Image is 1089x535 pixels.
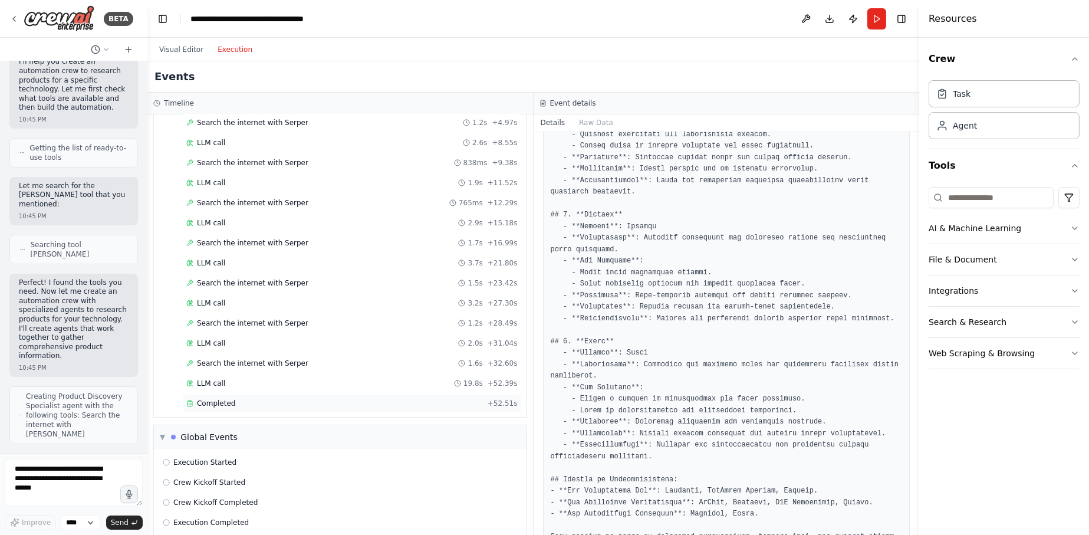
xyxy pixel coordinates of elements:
[86,42,114,57] button: Switch to previous chat
[929,307,1080,337] button: Search & Research
[929,213,1080,244] button: AI & Machine Learning
[492,138,517,147] span: + 8.55s
[929,338,1080,369] button: Web Scraping & Browsing
[104,12,133,26] div: BETA
[197,118,308,127] span: Search the internet with Serper
[197,278,308,288] span: Search the internet with Serper
[154,68,195,85] h2: Events
[953,88,970,100] div: Task
[488,298,518,308] span: + 27.30s
[19,115,129,124] div: 10:45 PM
[488,399,518,408] span: + 52.51s
[197,158,308,168] span: Search the internet with Serper
[19,363,129,372] div: 10:45 PM
[160,432,165,442] span: ▼
[534,114,573,131] button: Details
[550,99,596,108] h3: Event details
[488,258,518,268] span: + 21.80s
[468,238,482,248] span: 1.7s
[929,244,1080,275] button: File & Document
[19,57,129,113] p: I'll help you create an automation crew to research products for a specific technology. Let me fi...
[5,515,56,530] button: Improve
[468,298,482,308] span: 3.2s
[111,518,129,527] span: Send
[29,143,128,162] span: Getting the list of ready-to-use tools
[488,319,518,328] span: + 28.49s
[463,158,488,168] span: 838ms
[468,258,482,268] span: 3.7s
[24,5,94,32] img: Logo
[488,379,518,388] span: + 52.39s
[468,278,482,288] span: 1.5s
[190,13,323,25] nav: breadcrumb
[197,379,225,388] span: LLM call
[893,11,910,27] button: Hide right sidebar
[929,12,977,26] h4: Resources
[197,258,225,268] span: LLM call
[180,431,238,443] div: Global Events
[468,178,482,188] span: 1.9s
[197,298,225,308] span: LLM call
[572,114,620,131] button: Raw Data
[30,240,128,259] span: Searching tool [PERSON_NAME]
[492,158,517,168] span: + 9.38s
[929,76,1080,149] div: Crew
[22,518,51,527] span: Improve
[197,218,225,228] span: LLM call
[468,319,482,328] span: 1.2s
[488,278,518,288] span: + 23.42s
[197,359,308,368] span: Search the internet with Serper
[468,218,482,228] span: 2.9s
[119,42,138,57] button: Start a new chat
[488,198,518,208] span: + 12.29s
[488,218,518,228] span: + 15.18s
[197,238,308,248] span: Search the internet with Serper
[459,198,483,208] span: 765ms
[152,42,210,57] button: Visual Editor
[197,198,308,208] span: Search the internet with Serper
[106,516,143,530] button: Send
[154,11,171,27] button: Hide left sidebar
[197,138,225,147] span: LLM call
[488,178,518,188] span: + 11.52s
[173,458,236,467] span: Execution Started
[488,238,518,248] span: + 16.99s
[19,212,129,221] div: 10:45 PM
[488,359,518,368] span: + 32.60s
[468,359,482,368] span: 1.6s
[929,275,1080,306] button: Integrations
[164,99,194,108] h3: Timeline
[472,118,487,127] span: 1.2s
[26,392,128,439] span: Creating Product Discovery Specialist agent with the following tools: Search the internet with [P...
[929,149,1080,182] button: Tools
[463,379,483,388] span: 19.8s
[173,498,258,507] span: Crew Kickoff Completed
[173,478,245,487] span: Crew Kickoff Started
[197,178,225,188] span: LLM call
[120,485,138,503] button: Click to speak your automation idea
[197,399,235,408] span: Completed
[173,518,249,527] span: Execution Completed
[19,182,129,209] p: Let me search for the [PERSON_NAME] tool that you mentioned:
[210,42,259,57] button: Execution
[197,339,225,348] span: LLM call
[197,319,308,328] span: Search the internet with Serper
[929,182,1080,379] div: Tools
[953,120,977,132] div: Agent
[929,42,1080,76] button: Crew
[19,278,129,361] p: Perfect! I found the tools you need. Now let me create an automation crew with specialized agents...
[468,339,482,348] span: 2.0s
[492,118,517,127] span: + 4.97s
[472,138,487,147] span: 2.6s
[488,339,518,348] span: + 31.04s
